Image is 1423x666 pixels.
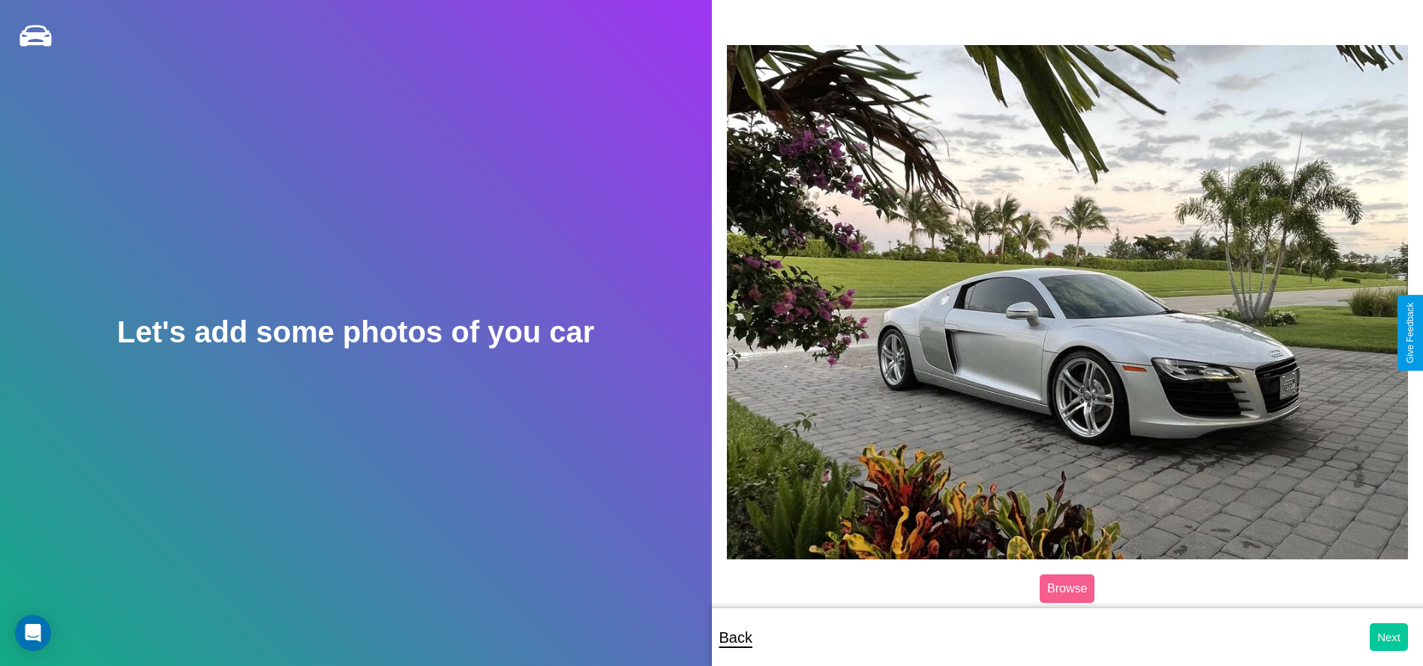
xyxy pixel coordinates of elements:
[15,615,51,651] div: Open Intercom Messenger
[719,624,752,651] p: Back
[727,45,1409,559] img: posted
[117,315,594,349] h2: Let's add some photos of you car
[1040,574,1094,603] label: Browse
[1370,623,1408,651] button: Next
[1405,303,1415,363] div: Give Feedback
